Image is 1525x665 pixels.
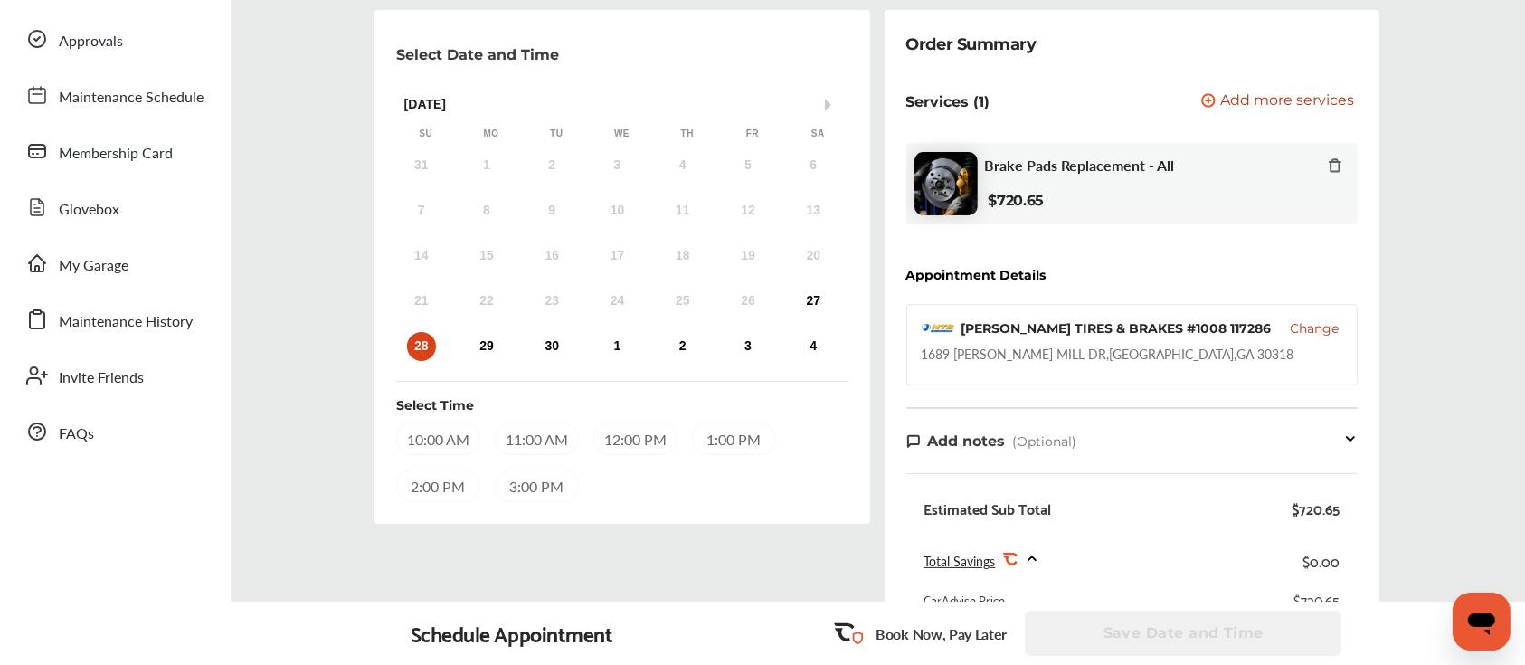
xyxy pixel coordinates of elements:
[472,196,501,225] div: Not available Monday, September 8th, 2025
[16,71,213,119] a: Maintenance Schedule
[924,552,996,570] span: Total Savings
[59,254,128,278] span: My Garage
[16,352,213,399] a: Invite Friends
[407,242,436,271] div: Not available Sunday, September 14th, 2025
[482,128,500,140] div: Mo
[734,332,762,361] div: Choose Friday, October 3rd, 2025
[472,332,501,361] div: Choose Monday, September 29th, 2025
[417,128,435,140] div: Su
[906,433,921,449] img: note-icon.db9493fa.svg
[603,287,632,316] div: Not available Wednesday, September 24th, 2025
[407,151,436,180] div: Not available Sunday, August 31st, 2025
[537,242,566,271] div: Not available Tuesday, September 16th, 2025
[734,242,762,271] div: Not available Friday, September 19th, 2025
[16,184,213,231] a: Glovebox
[799,332,828,361] div: Choose Saturday, October 4th, 2025
[396,423,480,455] div: 10:00 AM
[1201,93,1354,110] button: Add more services
[472,242,501,271] div: Not available Monday, September 15th, 2025
[59,30,123,53] span: Approvals
[668,332,697,361] div: Choose Thursday, October 2nd, 2025
[16,408,213,455] a: FAQs
[906,268,1047,282] div: Appointment Details
[668,287,697,316] div: Not available Thursday, September 25th, 2025
[16,128,213,175] a: Membership Card
[825,99,838,111] button: Next Month
[678,128,696,140] div: Th
[961,319,1272,337] div: [PERSON_NAME] TIRES & BRAKES #1008 117286
[799,151,828,180] div: Not available Saturday, September 6th, 2025
[16,15,213,62] a: Approvals
[547,128,565,140] div: Tu
[472,287,501,316] div: Not available Monday, September 22nd, 2025
[537,332,566,361] div: Choose Tuesday, September 30th, 2025
[1292,499,1340,518] div: $720.65
[989,192,1045,209] b: $720.65
[603,196,632,225] div: Not available Wednesday, September 10th, 2025
[985,157,1175,174] span: Brake Pads Replacement - All
[734,196,762,225] div: Not available Friday, September 12th, 2025
[495,423,579,455] div: 11:00 AM
[734,151,762,180] div: Not available Friday, September 5th, 2025
[16,296,213,343] a: Maintenance History
[472,151,501,180] div: Not available Monday, September 1st, 2025
[922,324,954,333] img: logo-mavis.png
[1453,593,1511,651] iframe: Button to launch messaging window
[537,196,566,225] div: Not available Tuesday, September 9th, 2025
[389,147,847,365] div: month 2025-09
[59,86,204,109] span: Maintenance Schedule
[407,196,436,225] div: Not available Sunday, September 7th, 2025
[603,242,632,271] div: Not available Wednesday, September 17th, 2025
[914,152,978,215] img: brake-pads-replacement-thumb.jpg
[59,423,94,446] span: FAQs
[407,332,436,361] div: Choose Sunday, September 28th, 2025
[393,97,851,112] div: [DATE]
[799,287,828,316] div: Choose Saturday, September 27th, 2025
[922,345,1294,363] div: 1689 [PERSON_NAME] MILL DR , [GEOGRAPHIC_DATA] , GA 30318
[906,93,990,110] p: Services (1)
[668,196,697,225] div: Not available Thursday, September 11th, 2025
[668,151,697,180] div: Not available Thursday, September 4th, 2025
[603,332,632,361] div: Choose Wednesday, October 1st, 2025
[495,470,579,502] div: 3:00 PM
[613,128,631,140] div: We
[16,240,213,287] a: My Garage
[1290,319,1339,337] button: Change
[906,32,1037,57] div: Order Summary
[1201,93,1358,110] a: Add more services
[924,591,1006,609] div: CarAdvise Price
[809,128,827,140] div: Sa
[59,142,173,166] span: Membership Card
[396,470,480,502] div: 2:00 PM
[407,287,436,316] div: Not available Sunday, September 21st, 2025
[411,621,613,646] div: Schedule Appointment
[876,623,1007,644] p: Book Now, Pay Later
[744,128,762,140] div: Fr
[799,196,828,225] div: Not available Saturday, September 13th, 2025
[537,287,566,316] div: Not available Tuesday, September 23rd, 2025
[1293,591,1340,609] div: $720.65
[59,366,144,390] span: Invite Friends
[924,499,1052,518] div: Estimated Sub Total
[396,396,474,414] div: Select Time
[1220,93,1354,110] span: Add more services
[603,151,632,180] div: Not available Wednesday, September 3rd, 2025
[396,46,559,63] p: Select Date and Time
[1302,548,1340,573] div: $0.00
[668,242,697,271] div: Not available Thursday, September 18th, 2025
[928,432,1006,450] span: Add notes
[692,423,776,455] div: 1:00 PM
[59,310,193,334] span: Maintenance History
[799,242,828,271] div: Not available Saturday, September 20th, 2025
[537,151,566,180] div: Not available Tuesday, September 2nd, 2025
[734,287,762,316] div: Not available Friday, September 26th, 2025
[59,198,119,222] span: Glovebox
[1013,433,1077,450] span: (Optional)
[593,423,677,455] div: 12:00 PM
